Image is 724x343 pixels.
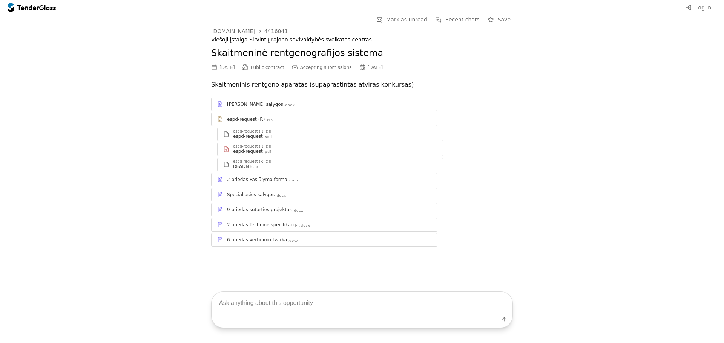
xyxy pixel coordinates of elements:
div: .docx [288,238,299,243]
div: 2 priedas Pasiūlymo forma [227,177,287,183]
a: espd-request (R).zipREADME.txt [217,158,443,171]
a: 2 priedas Pasiūlymo forma.docx [211,173,437,186]
button: Recent chats [433,15,482,24]
a: [DOMAIN_NAME]4416041 [211,28,288,34]
div: .docx [284,103,295,108]
div: .zip [265,118,273,123]
a: espd-request (R).zipespd-request.pdf [217,143,443,156]
div: .pdf [264,149,271,154]
div: .docx [299,223,310,228]
div: 6 priedas vertinimo tvarka [227,237,287,243]
div: [PERSON_NAME] sąlygos [227,101,283,107]
div: .docx [275,193,286,198]
span: Accepting submissions [300,65,352,70]
div: .xml [264,134,272,139]
div: .docx [288,178,299,183]
div: espd-request [233,148,263,154]
p: Skaitmeninis rentgeno aparatas (supaprastintas atviras konkursas) [211,79,513,90]
a: [PERSON_NAME] sąlygos.docx [211,98,437,111]
div: [DOMAIN_NAME] [211,29,255,34]
a: espd-request (R).zip [211,113,437,126]
a: 2 priedas Techninė specifikacija.docx [211,218,437,232]
div: [DATE] [219,65,235,70]
h2: Skaitmeninė rentgenografijos sistema [211,47,513,60]
a: espd-request (R).zipespd-request.xml [217,128,443,141]
div: Viešoji įstaiga Širvintų rajono savivaldybės sveikatos centras [211,37,513,43]
span: Save [498,17,511,23]
div: Specialiosios sąlygos [227,192,275,198]
span: Log in [695,5,711,11]
span: Mark as unread [386,17,427,23]
button: Mark as unread [374,15,429,24]
button: Save [486,15,513,24]
div: espd-request (R).zip [233,145,271,148]
div: [DATE] [368,65,383,70]
span: Recent chats [445,17,480,23]
div: 2 priedas Techninė specifikacija [227,222,299,228]
div: .txt [253,165,260,169]
div: espd-request (R).zip [233,130,271,133]
div: README [233,163,252,169]
a: 6 priedas vertinimo tvarka.docx [211,233,437,247]
div: espd-request (R) [227,116,265,122]
a: Specialiosios sąlygos.docx [211,188,437,201]
a: 9 priedas sutarties projektas.docx [211,203,437,216]
div: espd-request [233,133,263,139]
div: 4416041 [264,29,288,34]
span: Public contract [251,65,284,70]
div: .docx [293,208,304,213]
div: 9 priedas sutarties projektas [227,207,292,213]
button: Log in [683,3,713,12]
div: espd-request (R).zip [233,160,271,163]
